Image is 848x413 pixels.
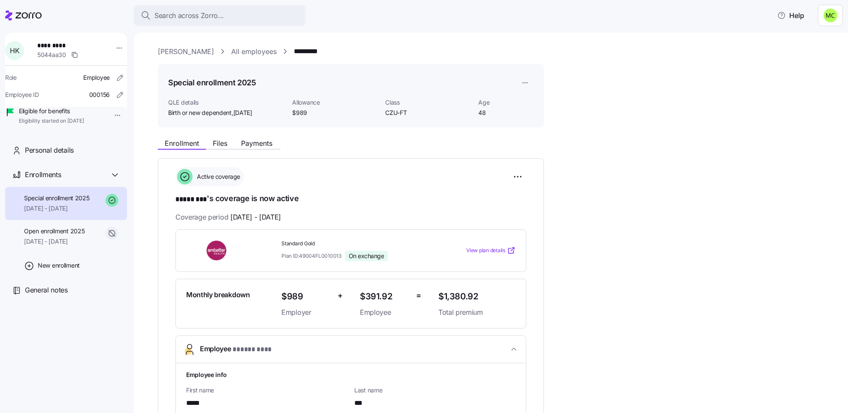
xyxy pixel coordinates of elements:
span: Special enrollment 2025 [24,194,90,202]
span: New enrollment [38,261,80,270]
span: 5044aa30 [37,51,66,59]
span: Age [478,98,534,107]
h1: Employee info [186,370,516,379]
h1: Special enrollment 2025 [168,77,256,88]
span: 000156 [89,90,110,99]
span: On exchange [349,252,384,260]
span: 48 [478,109,534,117]
span: Open enrollment 2025 [24,227,84,235]
span: Employee [200,344,272,355]
span: Standard Gold [281,240,432,247]
span: Eligible for benefits [19,107,84,115]
h1: 's coverage is now active [175,193,526,205]
a: All employees [231,46,277,57]
span: Employer [281,307,331,318]
span: [DATE] - [DATE] [230,212,281,223]
span: Employee ID [5,90,39,99]
span: Enrollment [165,140,199,147]
span: Monthly breakdown [186,289,250,300]
span: = [416,289,421,302]
span: Help [777,10,804,21]
span: Plan ID: 49004FL0010013 [281,252,341,259]
span: Search across Zorro... [154,10,224,21]
span: Allowance [292,98,378,107]
img: Ambetter [186,241,248,260]
span: Active coverage [194,172,240,181]
span: First name [186,386,347,395]
span: + [338,289,343,302]
button: Help [770,7,811,24]
span: Total premium [438,307,516,318]
span: Role [5,73,17,82]
span: Last name [354,386,516,395]
span: [DATE] - [DATE] [24,204,90,213]
span: General notes [25,285,68,295]
span: $1,380.92 [438,289,516,304]
img: fb6fbd1e9160ef83da3948286d18e3ea [824,9,837,22]
span: Class [385,98,471,107]
span: $989 [292,109,378,117]
span: QLE details [168,98,285,107]
span: H K [10,47,19,54]
span: Files [213,140,227,147]
span: Eligibility started on [DATE] [19,118,84,125]
button: Search across Zorro... [134,5,305,26]
span: Employee [83,73,110,82]
span: CZU-FT [385,109,471,117]
span: Enrollments [25,169,61,180]
span: Personal details [25,145,74,156]
span: Employee [360,307,409,318]
span: $989 [281,289,331,304]
span: $391.92 [360,289,409,304]
span: [DATE] [233,109,252,117]
span: [DATE] - [DATE] [24,237,84,246]
span: Coverage period [175,212,281,223]
span: Birth or new dependent , [168,109,252,117]
a: View plan details [466,246,516,255]
span: View plan details [466,247,505,255]
a: [PERSON_NAME] [158,46,214,57]
span: Payments [241,140,272,147]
